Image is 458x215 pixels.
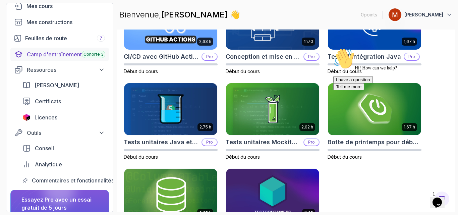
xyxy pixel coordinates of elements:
[124,68,158,74] font: Début du cours
[83,52,104,57] font: Cohorte 3
[226,83,319,136] img: Carte de tests unitaires Mockito et Java
[35,114,57,121] font: Licences
[226,154,260,160] font: Début du cours
[230,10,240,19] font: 👋
[301,124,313,129] font: 2,02 h
[364,12,377,17] font: points
[124,139,207,146] font: Tests unitaires Java et TDD
[328,154,362,160] font: Début du cours
[124,83,218,161] a: Carte de tests unitaires Java et TDD2,75 hTests unitaires Java et TDDProDébut du cours
[22,114,31,121] img: icône jetbrains
[430,188,451,208] iframe: widget de discussion
[35,145,54,152] font: Conseil
[361,12,364,17] font: 0
[3,20,66,25] span: Hi! How can we help?
[404,12,443,17] font: [PERSON_NAME]
[308,140,315,145] font: Pro
[35,82,79,89] font: [PERSON_NAME]
[35,161,62,168] font: Analytique
[226,53,379,60] font: Conception et mise en œuvre de bases de données
[18,111,109,124] a: licences
[388,8,453,21] button: image de profil utilisateur[PERSON_NAME]
[27,66,56,73] font: Ressources
[328,83,421,161] a: Carte Spring Boot pour débutants1,67 hBotte de printemps pour débutantsDébut du cours
[328,68,362,74] font: Début du cours
[10,48,109,61] a: camp d'entraînement
[27,51,82,58] font: Camp d'entraînement
[3,3,24,24] img: :wave:
[3,31,42,38] button: I have a question
[10,15,109,29] a: construit
[304,39,313,44] font: 1h70
[328,139,432,146] font: Botte de printemps pour débutants
[226,68,260,74] font: Début du cours
[10,127,109,139] button: Outils
[328,83,421,136] img: Carte Spring Boot pour débutants
[10,64,109,76] button: Ressources
[25,35,67,42] font: Feuilles de route
[404,39,415,44] font: 1,67 h
[35,98,61,105] font: Certificats
[331,45,451,185] iframe: widget de discussion
[199,39,211,44] font: 2,63 h
[389,8,401,21] img: image de profil utilisateur
[3,3,123,45] div: 👋Hi! How can we help?I have a questionTell me more
[26,3,53,9] font: Mes cours
[206,140,213,145] font: Pro
[199,124,211,129] font: 2,75 h
[226,139,320,146] font: Tests unitaires Mockito et Java
[206,54,213,59] font: Pro
[100,36,102,41] span: 7
[161,10,228,19] font: [PERSON_NAME]
[18,142,109,155] a: conseil
[308,54,315,59] font: Pro
[226,83,320,161] a: Carte de tests unitaires Mockito et Java2,02 hTests unitaires Mockito et JavaProDébut du cours
[18,95,109,108] a: certificats
[32,177,114,184] font: Commentaires et fonctionnalités
[3,38,34,45] button: Tell me more
[124,53,204,60] font: CI/CD avec GitHub Actions
[10,32,109,45] a: feuilles de route
[18,174,109,187] a: retour
[119,10,161,19] font: Bienvenue,
[18,158,109,171] a: analytique
[26,19,72,25] font: Mes constructions
[18,78,109,92] a: manuel
[124,154,158,160] font: Début du cours
[328,53,401,60] font: Tests d'intégration Java
[27,129,41,136] font: Outils
[124,83,217,136] img: Carte de tests unitaires Java et TDD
